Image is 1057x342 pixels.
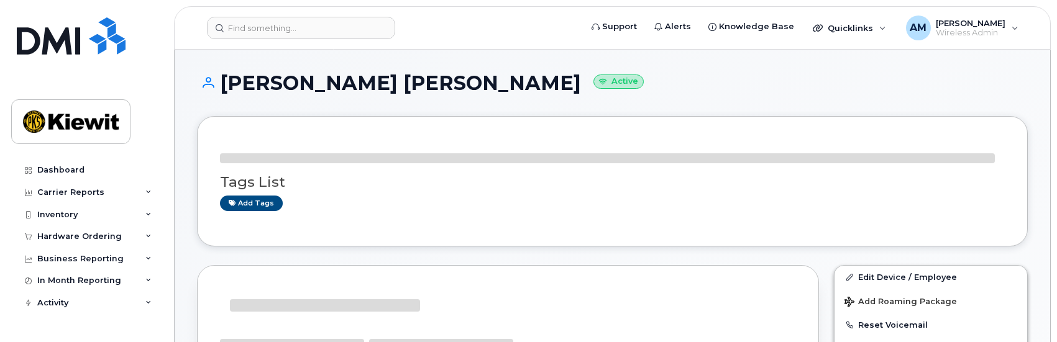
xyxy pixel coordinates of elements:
span: Add Roaming Package [844,297,957,308]
h1: [PERSON_NAME] [PERSON_NAME] [197,72,1028,94]
small: Active [593,74,644,89]
h3: Tags List [220,174,1005,190]
button: Add Roaming Package [835,288,1027,313]
a: Edit Device / Employee [835,266,1027,288]
button: Reset Voicemail [835,313,1027,336]
a: Add tags [220,196,283,211]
